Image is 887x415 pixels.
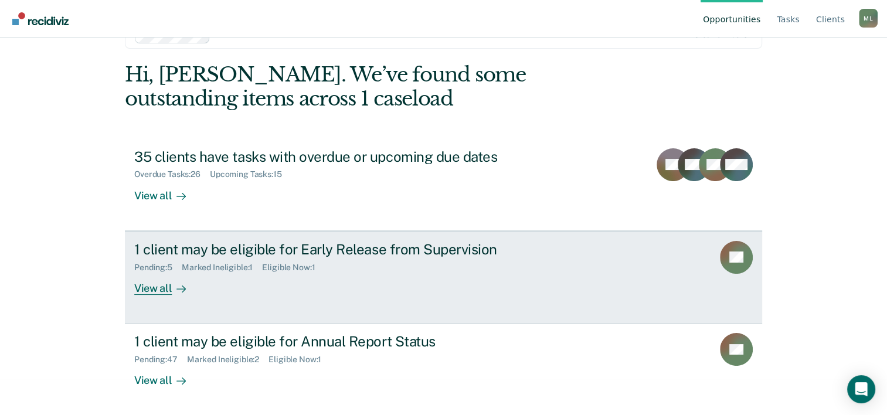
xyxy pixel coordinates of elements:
[134,355,187,365] div: Pending : 47
[210,169,291,179] div: Upcoming Tasks : 15
[134,148,546,165] div: 35 clients have tasks with overdue or upcoming due dates
[125,63,634,111] div: Hi, [PERSON_NAME]. We’ve found some outstanding items across 1 caseload
[125,139,762,231] a: 35 clients have tasks with overdue or upcoming due datesOverdue Tasks:26Upcoming Tasks:15View all
[187,355,269,365] div: Marked Ineligible : 2
[859,9,878,28] button: Profile dropdown button
[262,263,324,273] div: Eligible Now : 1
[12,12,69,25] img: Recidiviz
[134,333,546,350] div: 1 client may be eligible for Annual Report Status
[134,169,210,179] div: Overdue Tasks : 26
[134,179,200,202] div: View all
[134,365,200,387] div: View all
[125,231,762,324] a: 1 client may be eligible for Early Release from SupervisionPending:5Marked Ineligible:1Eligible N...
[134,241,546,258] div: 1 client may be eligible for Early Release from Supervision
[847,375,875,403] div: Open Intercom Messenger
[134,272,200,295] div: View all
[269,355,331,365] div: Eligible Now : 1
[182,263,262,273] div: Marked Ineligible : 1
[859,9,878,28] div: M L
[134,263,182,273] div: Pending : 5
